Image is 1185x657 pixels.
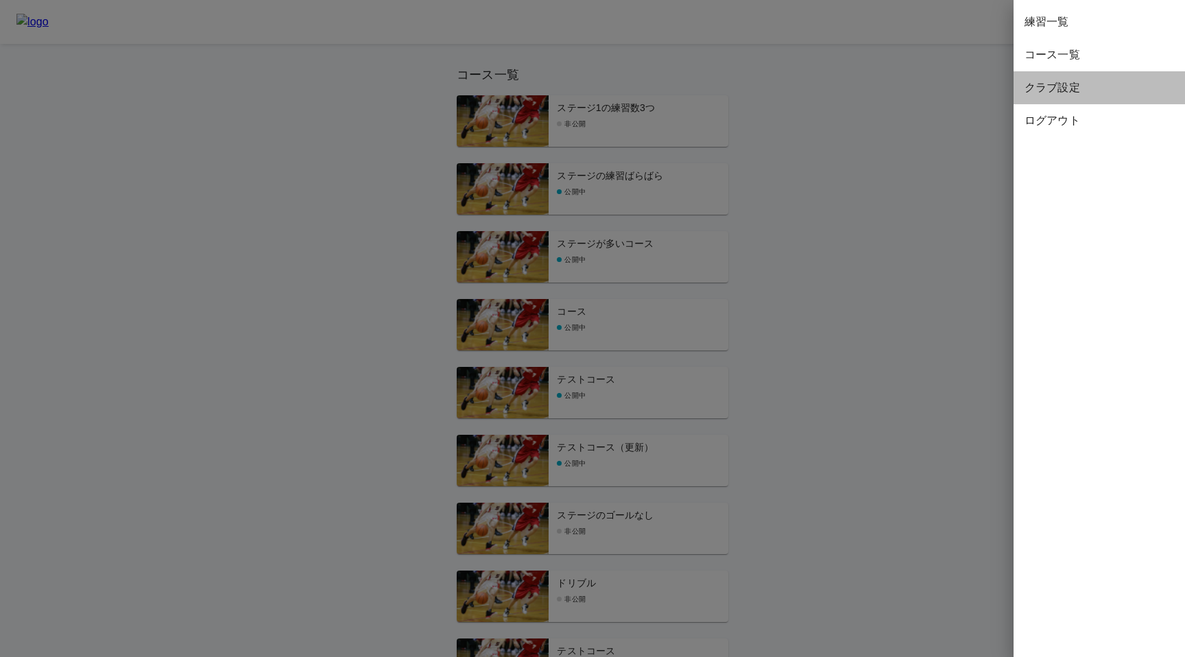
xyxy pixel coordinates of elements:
div: 練習一覧 [1014,5,1185,38]
div: コース一覧 [1014,38,1185,71]
div: クラブ設定 [1014,71,1185,104]
div: ログアウト [1014,104,1185,137]
span: コース一覧 [1025,47,1174,63]
span: 練習一覧 [1025,14,1174,30]
span: ログアウト [1025,112,1174,129]
span: クラブ設定 [1025,80,1174,96]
